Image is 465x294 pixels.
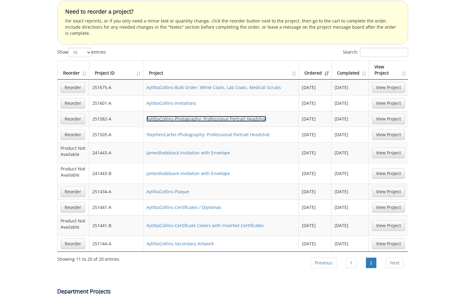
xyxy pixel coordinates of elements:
[343,48,408,57] label: Search:
[331,236,369,251] td: [DATE]
[331,215,369,236] td: [DATE]
[89,163,143,184] td: 241443-B
[65,18,400,36] p: For exact reprints, or if you only need a minor text or quantity change, click the reorder button...
[61,186,85,197] a: Reorder
[372,114,405,124] a: View Project
[89,142,143,163] td: 241443-A
[360,48,408,57] input: Search:
[57,254,119,262] div: Showing 11 to 20 of 20 entries
[372,186,405,197] a: View Project
[331,127,369,142] td: [DATE]
[89,236,143,251] td: 251144-A
[311,258,336,268] a: Previous
[299,142,331,163] td: [DATE]
[58,61,89,80] th: Reorder: activate to sort column ascending
[146,116,266,122] a: AylittaCollins-Photography: Professional Portrait Headshot
[331,184,369,199] td: [DATE]
[89,111,143,127] td: 251582-A
[146,189,189,194] a: AylittaCollins-Plaque
[61,98,85,108] a: Reorder
[61,218,86,230] p: Product Not Available
[331,80,369,95] td: [DATE]
[331,199,369,215] td: [DATE]
[57,48,106,57] label: Show entries
[372,148,405,158] a: View Project
[146,204,221,210] a: AylittaCollins-Certificates / Diplomas
[372,82,405,93] a: View Project
[143,61,299,80] th: Project: activate to sort column ascending
[146,170,230,176] a: JamesRodeback-Invitation with Envelope
[299,236,331,251] td: [DATE]
[146,132,270,137] a: StephenCarter-Photography: Professional Portrait Headshot
[61,129,85,140] a: Reorder
[331,95,369,111] td: [DATE]
[89,215,143,236] td: 251441-B
[61,114,85,124] a: Reorder
[146,84,281,90] a: AylittaCollins-Bulk Order: White Coats, Lab Coats, Medical Scrubs
[372,129,405,140] a: View Project
[61,202,85,213] a: Reorder
[372,220,405,231] a: View Project
[299,61,331,80] th: Ordered: activate to sort column ascending
[331,142,369,163] td: [DATE]
[299,163,331,184] td: [DATE]
[299,80,331,95] td: [DATE]
[372,239,405,249] a: View Project
[299,95,331,111] td: [DATE]
[331,111,369,127] td: [DATE]
[299,199,331,215] td: [DATE]
[299,111,331,127] td: [DATE]
[372,168,405,179] a: View Project
[369,61,408,80] th: View Project: activate to sort column ascending
[372,98,405,108] a: View Project
[299,184,331,199] td: [DATE]
[331,163,369,184] td: [DATE]
[61,239,85,249] a: Reorder
[65,9,400,15] h4: Need to reorder a project?
[146,100,196,106] a: AylittaCollins-Invitations
[89,184,143,199] td: 251434-A
[68,48,91,57] select: Showentries
[61,82,85,93] a: Reorder
[146,241,214,247] a: AylittaCollins-Secondary Artwork
[372,202,405,213] a: View Project
[146,223,264,228] a: AylittaCollins-Certificate Covers with inserted Certificates
[89,199,143,215] td: 251441-A
[299,127,331,142] td: [DATE]
[386,258,403,268] a: Next
[89,95,143,111] td: 251601-A
[61,145,86,157] p: Product Not Available
[366,258,376,268] a: 2
[89,61,143,80] th: Project ID: activate to sort column ascending
[331,61,369,80] th: Completed: activate to sort column ascending
[299,215,331,236] td: [DATE]
[61,166,86,178] p: Product Not Available
[146,150,230,156] a: JamesRodeback-Invitation with Envelope
[346,258,356,268] a: 1
[89,127,143,142] td: 251505-A
[89,80,143,95] td: 251675-A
